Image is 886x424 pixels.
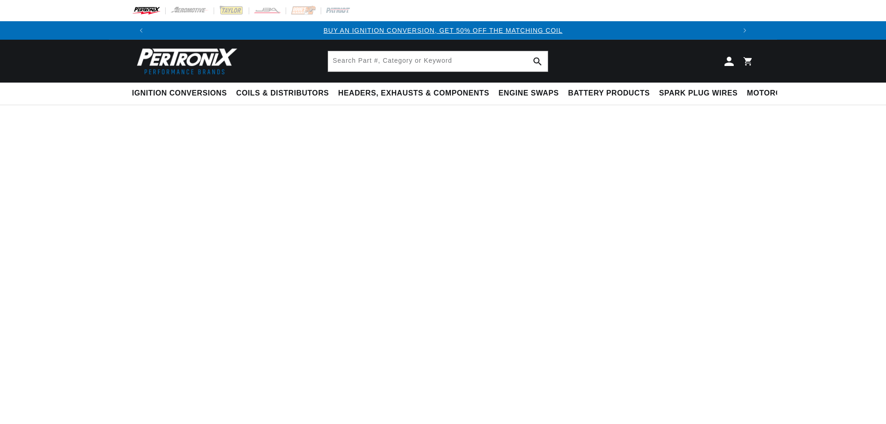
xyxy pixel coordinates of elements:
[232,83,334,104] summary: Coils & Distributors
[654,83,742,104] summary: Spark Plug Wires
[527,51,548,72] button: Search Part #, Category or Keyword
[498,89,559,98] span: Engine Swaps
[328,51,548,72] input: Search Part #, Category or Keyword
[736,21,754,40] button: Translation missing: en.sections.announcements.next_announcement
[150,25,736,36] div: 1 of 3
[109,21,777,40] slideshow-component: Translation missing: en.sections.announcements.announcement_bar
[236,89,329,98] span: Coils & Distributors
[742,83,807,104] summary: Motorcycle
[659,89,737,98] span: Spark Plug Wires
[150,25,736,36] div: Announcement
[132,89,227,98] span: Ignition Conversions
[323,27,563,34] a: BUY AN IGNITION CONVERSION, GET 50% OFF THE MATCHING COIL
[563,83,654,104] summary: Battery Products
[494,83,563,104] summary: Engine Swaps
[334,83,494,104] summary: Headers, Exhausts & Components
[132,45,238,77] img: Pertronix
[747,89,802,98] span: Motorcycle
[132,83,232,104] summary: Ignition Conversions
[568,89,650,98] span: Battery Products
[338,89,489,98] span: Headers, Exhausts & Components
[132,21,150,40] button: Translation missing: en.sections.announcements.previous_announcement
